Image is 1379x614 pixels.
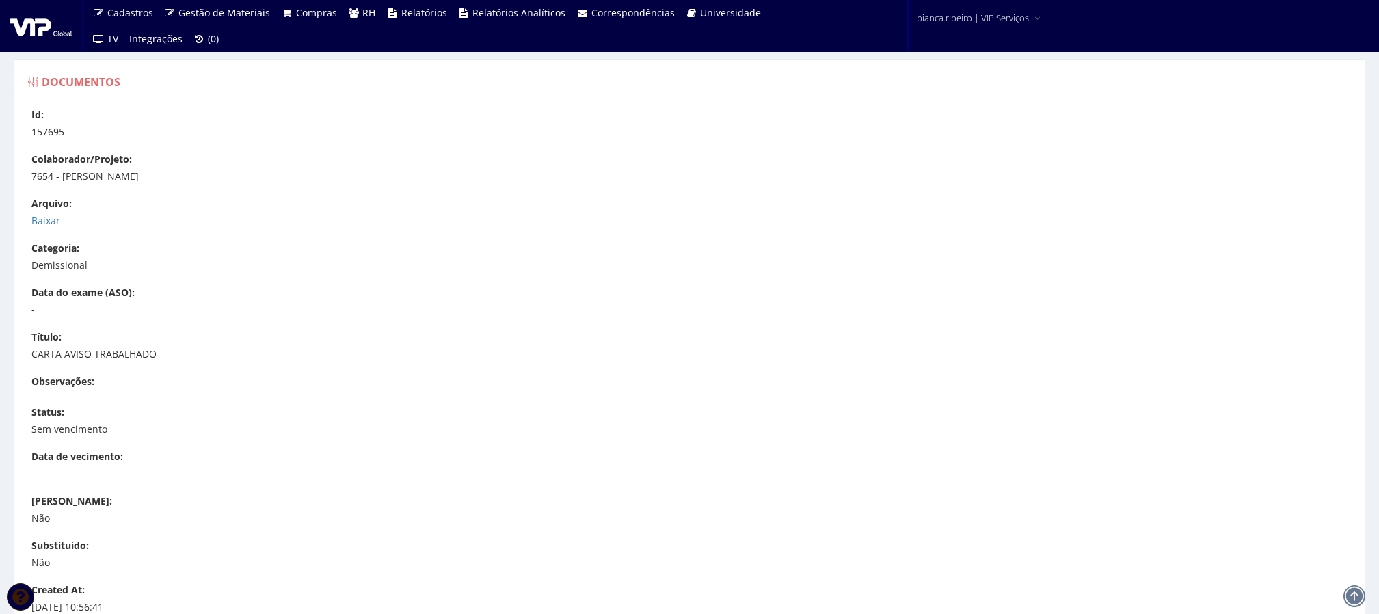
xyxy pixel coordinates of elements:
[296,6,337,19] span: Compras
[31,170,1361,183] p: 7654 - [PERSON_NAME]
[31,423,1361,436] p: Sem vencimento
[188,26,225,52] a: (0)
[107,6,153,19] span: Cadastros
[31,108,44,122] label: Id:
[472,6,565,19] span: Relatórios Analíticos
[31,539,89,552] label: Substituído:
[31,583,85,597] label: Created At:
[31,556,1361,570] p: Não
[31,197,72,211] label: Arquivo:
[31,494,112,508] label: [PERSON_NAME]:
[31,511,1361,525] p: Não
[401,6,447,19] span: Relatórios
[31,241,79,255] label: Categoria:
[917,11,1029,25] span: bianca.ribeiro | VIP Serviços
[124,26,188,52] a: Integrações
[31,152,132,166] label: Colaborador/Projeto:
[31,214,60,227] a: Baixar
[10,16,72,36] img: logo
[87,26,124,52] a: TV
[31,330,62,344] label: Título:
[31,286,135,299] label: Data do exame (ASO):
[31,450,123,464] label: Data de vecimento:
[107,32,118,45] span: TV
[178,6,270,19] span: Gestão de Materiais
[129,32,183,45] span: Integrações
[31,467,1361,481] p: -
[208,32,219,45] span: (0)
[31,405,64,419] label: Status:
[591,6,675,19] span: Correspondências
[31,375,94,388] label: Observações:
[42,75,120,90] span: Documentos
[700,6,761,19] span: Universidade
[31,347,1361,361] p: CARTA AVISO TRABALHADO
[31,258,1361,272] p: Demissional
[362,6,375,19] span: RH
[31,125,1361,139] p: 157695
[31,600,1361,614] p: [DATE] 10:56:41
[31,303,1361,317] p: -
